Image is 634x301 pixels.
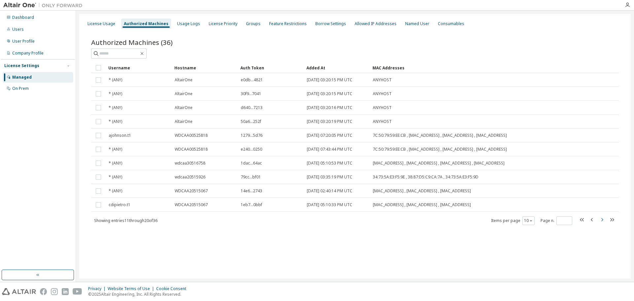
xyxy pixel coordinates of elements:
[315,21,346,26] div: Borrow Settings
[373,147,507,152] span: 7C:50:79:59:EE:CB , [MAC_ADDRESS] , [MAC_ADDRESS] , [MAC_ADDRESS]
[124,21,168,26] div: Authorized Machines
[4,63,39,68] div: License Settings
[307,119,352,124] span: [DATE] 03:20:19 PM UTC
[241,161,262,166] span: 1dac...64ac
[88,21,115,26] div: License Usage
[91,38,173,47] span: Authorized Machines (36)
[373,133,507,138] span: 7C:50:79:59:EE:CB , [MAC_ADDRESS] , [MAC_ADDRESS] , [MAC_ADDRESS]
[246,21,261,26] div: Groups
[405,21,429,26] div: Named User
[307,91,352,96] span: [DATE] 03:20:15 PM UTC
[373,188,471,194] span: [MAC_ADDRESS] , [MAC_ADDRESS] , [MAC_ADDRESS]
[175,174,205,180] span: wdcaa20515926
[109,77,122,83] span: * (ANY)
[307,202,352,207] span: [DATE] 05:10:33 PM UTC
[438,21,464,26] div: Consumables
[241,133,263,138] span: 1279...5d76
[373,105,392,110] span: ANYHOST
[108,286,156,291] div: Website Terms of Use
[175,77,193,83] span: AltairOne
[88,286,108,291] div: Privacy
[109,147,122,152] span: * (ANY)
[175,188,208,194] span: WDCAA20515067
[156,286,190,291] div: Cookie Consent
[40,288,47,295] img: facebook.svg
[175,161,205,166] span: wdcaa30516758
[241,77,263,83] span: e0db...4821
[307,105,352,110] span: [DATE] 03:20:16 PM UTC
[372,62,549,73] div: MAC Addresses
[174,62,235,73] div: Hostname
[109,105,122,110] span: * (ANY)
[109,202,130,207] span: cdipietro.t1
[12,15,34,20] div: Dashboard
[62,288,69,295] img: linkedin.svg
[306,62,367,73] div: Added At
[2,288,36,295] img: altair_logo.svg
[241,188,262,194] span: 14e6...2743
[109,188,122,194] span: * (ANY)
[175,119,193,124] span: AltairOne
[524,218,533,223] button: 10
[373,174,478,180] span: 34:73:5A:E3:F5:9E , 38:87:D5:C9:CA:7A , 34:73:5A:E3:F5:9D
[175,147,208,152] span: WDCAA00525818
[12,27,24,32] div: Users
[241,91,261,96] span: 30f9...7041
[177,21,200,26] div: Usage Logs
[109,119,122,124] span: * (ANY)
[373,202,471,207] span: [MAC_ADDRESS] , [MAC_ADDRESS] , [MAC_ADDRESS]
[73,288,82,295] img: youtube.svg
[209,21,237,26] div: License Priority
[109,133,131,138] span: ajohnson.t1
[12,86,29,91] div: On Prem
[241,147,262,152] span: e240...0250
[541,216,572,225] span: Page n.
[175,105,193,110] span: AltairOne
[3,2,86,9] img: Altair One
[241,202,262,207] span: 1eb7...0bbf
[94,218,158,223] span: Showing entries 11 through 20 of 36
[51,288,58,295] img: instagram.svg
[307,133,352,138] span: [DATE] 07:20:05 PM UTC
[241,105,263,110] span: d640...7213
[373,91,392,96] span: ANYHOST
[373,77,392,83] span: ANYHOST
[241,174,261,180] span: 79cc...bf01
[109,91,122,96] span: * (ANY)
[109,161,122,166] span: * (ANY)
[175,91,193,96] span: AltairOne
[108,62,169,73] div: Username
[355,21,397,26] div: Allowed IP Addresses
[373,119,392,124] span: ANYHOST
[241,119,261,124] span: 50a6...252f
[269,21,307,26] div: Feature Restrictions
[240,62,301,73] div: Auth Token
[88,291,190,297] p: © 2025 Altair Engineering, Inc. All Rights Reserved.
[12,51,44,56] div: Company Profile
[109,174,122,180] span: * (ANY)
[307,161,352,166] span: [DATE] 05:10:53 PM UTC
[12,75,32,80] div: Managed
[12,39,35,44] div: User Profile
[307,147,352,152] span: [DATE] 07:43:44 PM UTC
[491,216,535,225] span: Items per page
[175,202,208,207] span: WDCAA20515067
[175,133,208,138] span: WDCAA00525818
[307,77,352,83] span: [DATE] 03:20:15 PM UTC
[373,161,505,166] span: [MAC_ADDRESS] , [MAC_ADDRESS] , [MAC_ADDRESS] , [MAC_ADDRESS]
[307,188,352,194] span: [DATE] 02:40:14 PM UTC
[307,174,352,180] span: [DATE] 03:35:19 PM UTC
